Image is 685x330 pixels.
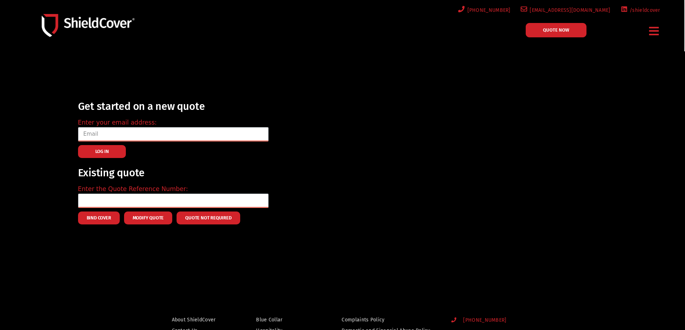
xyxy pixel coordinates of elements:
span: About ShieldCover [172,315,216,324]
span: Bind Cover [87,217,111,219]
button: Modify Quote [124,212,173,224]
button: Quote Not Required [177,212,240,224]
span: [EMAIL_ADDRESS][DOMAIN_NAME] [527,6,610,15]
label: Enter the Quote Reference Number: [78,185,188,194]
label: Enter your email address: [78,118,157,127]
input: Email [78,127,269,141]
a: QUOTE NOW [526,23,586,37]
a: Blue Collar [256,315,311,324]
span: [PHONE_NUMBER] [465,6,511,15]
span: Quote Not Required [185,217,231,219]
button: LOG IN [78,145,126,158]
a: About ShieldCover [172,315,225,324]
span: Blue Collar [256,315,282,324]
span: QUOTE NOW [543,28,569,32]
span: LOG IN [95,151,109,152]
span: Modify Quote [133,217,164,219]
a: [PHONE_NUMBER] [457,6,511,15]
a: /shieldcover [619,6,660,15]
button: Bind Cover [78,212,120,224]
span: [PHONE_NUMBER] [457,317,506,324]
h2: Get started on a new quote [78,101,269,112]
a: [EMAIL_ADDRESS][DOMAIN_NAME] [519,6,611,15]
a: [PHONE_NUMBER] [451,317,539,324]
h2: Existing quote [78,167,269,179]
span: /shieldcover [627,6,660,15]
div: Menu Toggle [647,23,662,39]
img: Shield-Cover-Underwriting-Australia-logo-full [42,14,134,37]
span: Complaints Policy [342,315,384,324]
a: Complaints Policy [342,315,437,324]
